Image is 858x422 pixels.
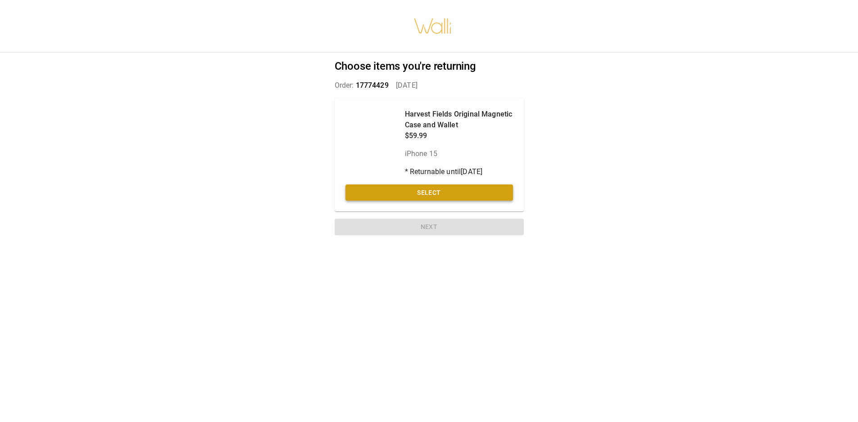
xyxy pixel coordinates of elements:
button: Select [345,184,513,201]
p: Harvest Fields Original Magnetic Case and Wallet [405,109,513,130]
p: Order: [DATE] [335,80,524,91]
p: * Returnable until [DATE] [405,166,513,177]
p: $59.99 [405,130,513,141]
img: walli-inc.myshopify.com [413,7,452,45]
span: 17774429 [356,81,389,90]
h2: Choose items you're returning [335,60,524,73]
p: iPhone 15 [405,148,513,159]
